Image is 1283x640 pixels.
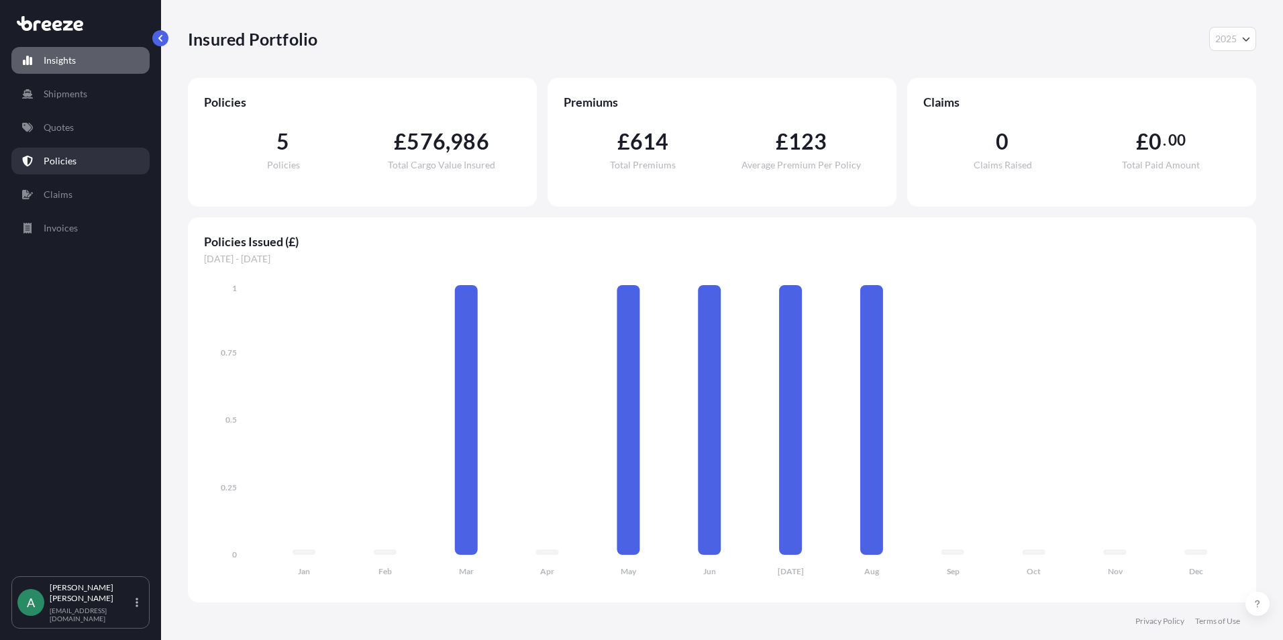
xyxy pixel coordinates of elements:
[778,566,804,576] tspan: [DATE]
[225,415,237,425] tspan: 0.5
[11,215,150,242] a: Invoices
[378,566,392,576] tspan: Feb
[703,566,716,576] tspan: Jun
[1122,160,1200,170] span: Total Paid Amount
[864,566,880,576] tspan: Aug
[44,121,74,134] p: Quotes
[1195,616,1240,627] a: Terms of Use
[50,606,133,623] p: [EMAIL_ADDRESS][DOMAIN_NAME]
[776,131,788,152] span: £
[221,348,237,358] tspan: 0.75
[44,154,76,168] p: Policies
[276,131,289,152] span: 5
[204,94,521,110] span: Policies
[44,221,78,235] p: Invoices
[788,131,827,152] span: 123
[1189,566,1203,576] tspan: Dec
[407,131,446,152] span: 576
[394,131,407,152] span: £
[1168,135,1186,146] span: 00
[974,160,1032,170] span: Claims Raised
[617,131,630,152] span: £
[232,283,237,293] tspan: 1
[450,131,489,152] span: 986
[1149,131,1162,152] span: 0
[11,47,150,74] a: Insights
[621,566,637,576] tspan: May
[610,160,676,170] span: Total Premiums
[564,94,880,110] span: Premiums
[996,131,1009,152] span: 0
[11,81,150,107] a: Shipments
[44,54,76,67] p: Insights
[232,549,237,559] tspan: 0
[50,582,133,604] p: [PERSON_NAME] [PERSON_NAME]
[1163,135,1166,146] span: .
[11,148,150,174] a: Policies
[446,131,450,152] span: ,
[204,233,1240,250] span: Policies Issued (£)
[267,160,300,170] span: Policies
[27,596,35,609] span: A
[298,566,310,576] tspan: Jan
[741,160,861,170] span: Average Premium Per Policy
[630,131,669,152] span: 614
[1135,616,1184,627] a: Privacy Policy
[388,160,495,170] span: Total Cargo Value Insured
[1136,131,1149,152] span: £
[947,566,960,576] tspan: Sep
[1215,32,1237,46] span: 2025
[44,87,87,101] p: Shipments
[1108,566,1123,576] tspan: Nov
[204,252,1240,266] span: [DATE] - [DATE]
[44,188,72,201] p: Claims
[540,566,554,576] tspan: Apr
[1027,566,1041,576] tspan: Oct
[923,94,1240,110] span: Claims
[221,482,237,492] tspan: 0.25
[11,114,150,141] a: Quotes
[11,181,150,208] a: Claims
[1209,27,1256,51] button: Year Selector
[459,566,474,576] tspan: Mar
[188,28,317,50] p: Insured Portfolio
